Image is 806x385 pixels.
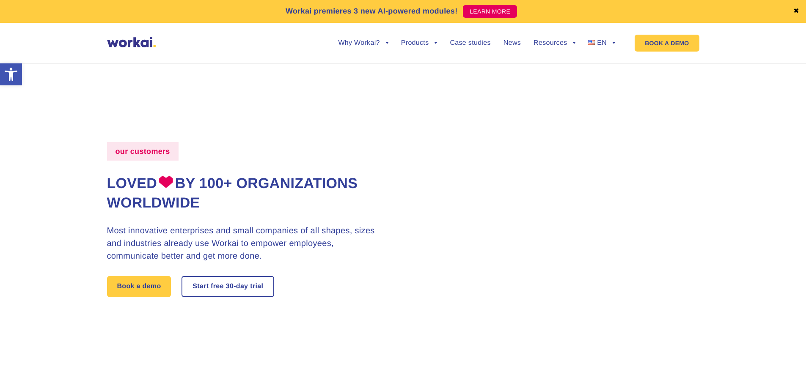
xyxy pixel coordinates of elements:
[107,174,380,213] h1: Loved by 100+ organizations worldwide
[107,276,171,297] a: Book a demo
[597,39,607,46] span: EN
[159,175,173,188] img: heart.png
[107,142,179,161] label: our customers
[401,40,437,46] a: Products
[226,283,248,290] i: 30-day
[503,40,521,46] a: News
[182,277,273,296] a: Start free30-daytrial
[286,5,458,17] p: Workai premieres 3 new AI-powered modules!
[534,40,575,46] a: Resources
[450,40,490,46] a: Case studies
[793,8,799,15] a: ✖
[463,5,517,18] a: LEARN MORE
[107,224,380,262] h3: Most innovative enterprises and small companies of all shapes, sizes and industries already use W...
[338,40,388,46] a: Why Workai?
[635,35,699,52] a: BOOK A DEMO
